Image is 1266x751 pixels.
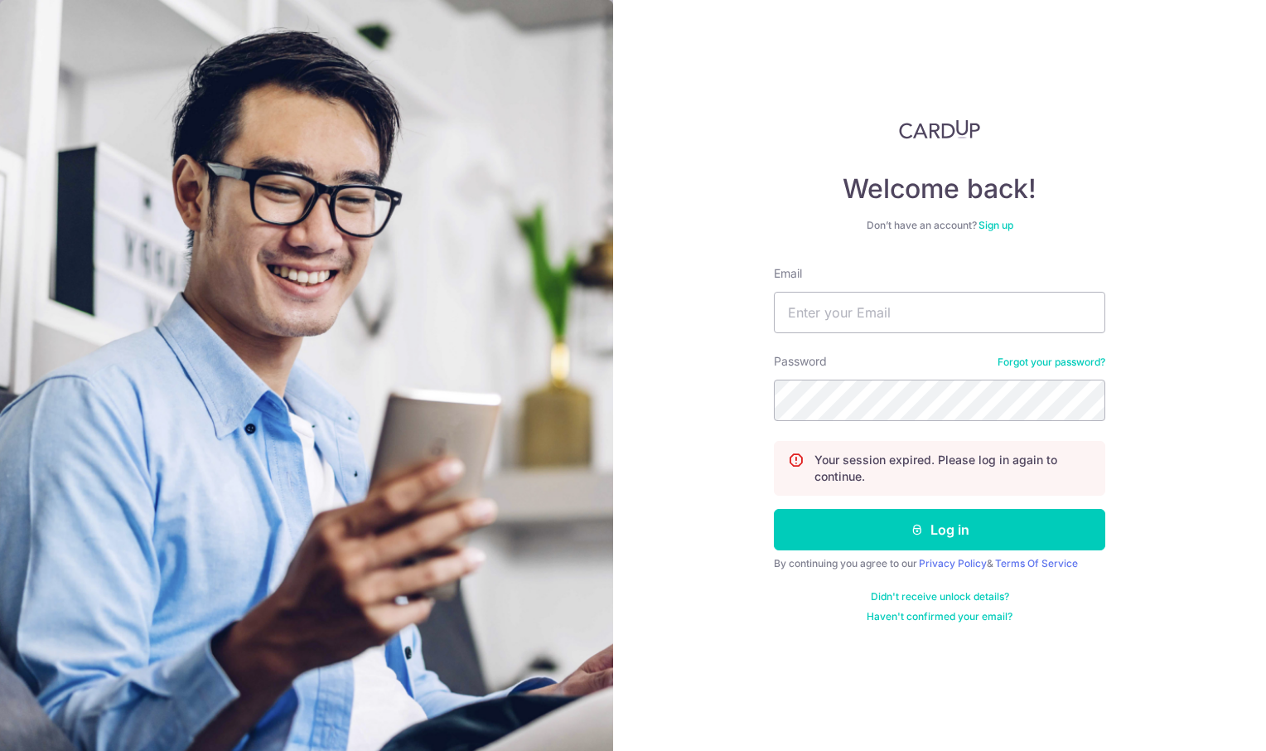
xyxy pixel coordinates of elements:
[774,557,1105,570] div: By continuing you agree to our &
[774,265,802,282] label: Email
[774,172,1105,206] h4: Welcome back!
[978,219,1013,231] a: Sign up
[899,119,980,139] img: CardUp Logo
[998,356,1105,369] a: Forgot your password?
[774,353,827,370] label: Password
[871,590,1009,603] a: Didn't receive unlock details?
[814,452,1091,485] p: Your session expired. Please log in again to continue.
[867,610,1012,623] a: Haven't confirmed your email?
[919,557,987,569] a: Privacy Policy
[995,557,1078,569] a: Terms Of Service
[774,509,1105,550] button: Log in
[774,219,1105,232] div: Don’t have an account?
[774,292,1105,333] input: Enter your Email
